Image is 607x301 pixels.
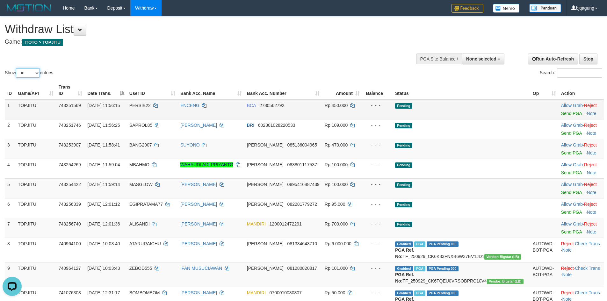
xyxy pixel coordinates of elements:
[15,99,56,119] td: TOPJITU
[5,159,15,178] td: 4
[244,81,322,99] th: Bank Acc. Number: activate to sort column ascending
[247,241,284,246] span: [PERSON_NAME]
[180,162,233,167] a: WAHYUDI ADI PRIYANTO
[5,68,53,78] label: Show entries
[59,123,81,128] span: 743251746
[270,290,302,295] span: Copy 0700010030307 to clipboard
[393,81,530,99] th: Status
[416,54,462,64] div: PGA Site Balance /
[180,123,217,128] a: [PERSON_NAME]
[59,182,81,187] span: 743254422
[559,262,604,287] td: · ·
[16,68,40,78] select: Showentries
[395,222,412,227] span: Pending
[325,103,348,108] span: Rp 450.000
[395,143,412,148] span: Pending
[561,202,584,207] span: ·
[395,202,412,207] span: Pending
[287,202,317,207] span: Copy 082281779272 to clipboard
[59,162,81,167] span: 743254269
[270,221,302,226] span: Copy 1200012472291 to clipboard
[5,81,15,99] th: ID
[5,178,15,198] td: 5
[15,262,56,287] td: TOPJITU
[559,218,604,238] td: ·
[427,266,459,271] span: PGA Pending
[129,142,152,147] span: BANG2007
[129,202,163,207] span: EGIPRATAMA77
[59,241,81,246] span: 740964100
[325,182,348,187] span: Rp 100.000
[584,162,597,167] a: Reject
[484,254,521,260] span: Vendor URL: https://dashboard.q2checkout.com/secure
[487,279,524,284] span: Vendor URL: https://dashboard.q2checkout.com/secure
[395,103,412,109] span: Pending
[87,182,120,187] span: [DATE] 11:59:14
[540,68,602,78] label: Search:
[87,241,120,246] span: [DATE] 10:03:40
[129,241,161,246] span: ATARURAICHU
[561,241,574,246] a: Reject
[15,159,56,178] td: TOPJITU
[180,202,217,207] a: [PERSON_NAME]
[5,23,398,36] h1: Withdraw List
[395,123,412,128] span: Pending
[393,262,530,287] td: TF_250929_CK6TQEU0VRSOBPRC10V4
[247,221,266,226] span: MANDIRI
[178,81,244,99] th: Bank Acc. Name: activate to sort column ascending
[395,266,413,271] span: Grabbed
[59,266,81,271] span: 740964127
[365,240,390,247] div: - - -
[247,202,284,207] span: [PERSON_NAME]
[561,210,582,215] a: Send PGA
[427,241,459,247] span: PGA Pending
[15,178,56,198] td: TOPJITU
[87,142,120,147] span: [DATE] 11:58:41
[365,265,390,271] div: - - -
[59,202,81,207] span: 743256339
[365,102,390,109] div: - - -
[129,103,151,108] span: PERSIB22
[325,241,351,246] span: Rp 6.000.000
[587,170,596,175] a: Note
[584,202,597,207] a: Reject
[584,123,597,128] a: Reject
[325,290,345,295] span: Rp 50.000
[561,123,584,128] span: ·
[575,241,600,246] a: Check Trans
[584,221,597,226] a: Reject
[559,238,604,262] td: · ·
[365,161,390,168] div: - - -
[414,241,425,247] span: Marked by bjqwili
[129,162,149,167] span: MBAHMO
[395,182,412,188] span: Pending
[5,139,15,159] td: 3
[427,290,459,296] span: PGA Pending
[247,162,284,167] span: [PERSON_NAME]
[5,238,15,262] td: 8
[129,123,152,128] span: SAPROL85
[247,142,284,147] span: [PERSON_NAME]
[247,103,256,108] span: BCA
[5,198,15,218] td: 6
[127,81,178,99] th: User ID: activate to sort column ascending
[5,218,15,238] td: 7
[5,3,53,13] img: MOTION_logo.png
[561,229,582,234] a: Send PGA
[59,221,81,226] span: 743256740
[325,221,348,226] span: Rp 700.000
[87,221,120,226] span: [DATE] 12:01:36
[587,111,596,116] a: Note
[15,119,56,139] td: TOPJITU
[15,238,56,262] td: TOPJITU
[561,221,584,226] span: ·
[466,56,496,61] span: None selected
[559,198,604,218] td: ·
[584,182,597,187] a: Reject
[287,182,320,187] span: Copy 0895416487439 to clipboard
[85,81,127,99] th: Date Trans.: activate to sort column descending
[561,182,584,187] span: ·
[362,81,393,99] th: Balance
[325,202,345,207] span: Rp 95.000
[180,182,217,187] a: [PERSON_NAME]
